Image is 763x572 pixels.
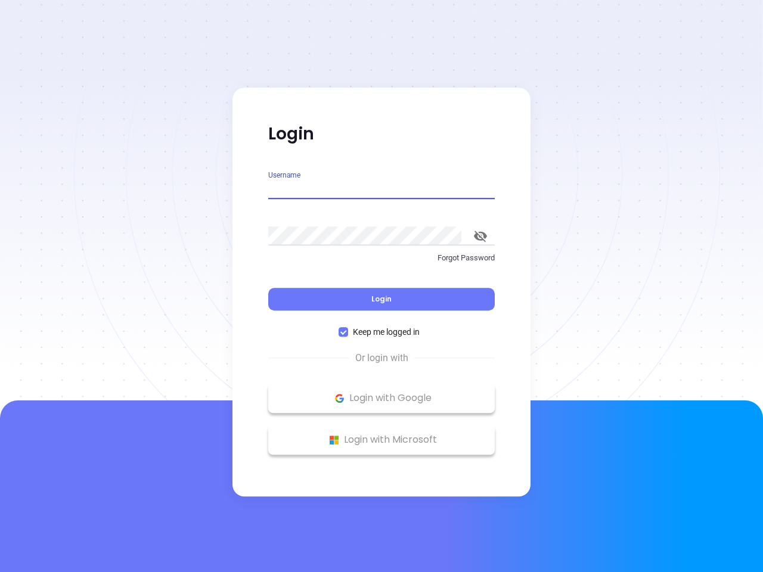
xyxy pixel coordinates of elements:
[268,383,495,413] button: Google Logo Login with Google
[349,351,414,365] span: Or login with
[274,389,489,407] p: Login with Google
[327,433,342,447] img: Microsoft Logo
[268,123,495,145] p: Login
[268,288,495,310] button: Login
[274,431,489,449] p: Login with Microsoft
[268,252,495,273] a: Forgot Password
[268,252,495,264] p: Forgot Password
[268,425,495,455] button: Microsoft Logo Login with Microsoft
[268,172,300,179] label: Username
[466,222,495,250] button: toggle password visibility
[332,391,347,406] img: Google Logo
[348,325,424,338] span: Keep me logged in
[371,294,392,304] span: Login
